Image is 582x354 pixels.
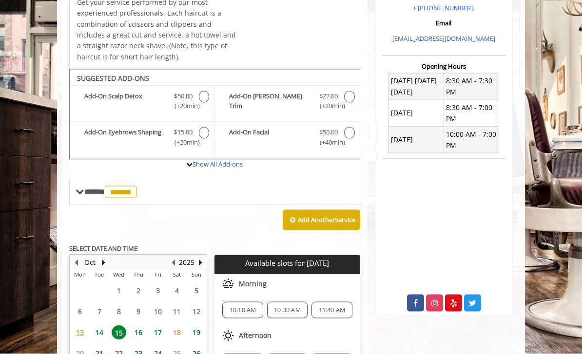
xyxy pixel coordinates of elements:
button: Add AnotherService [283,210,360,230]
span: (+20min ) [318,101,339,111]
b: SELECT DATE AND TIME [69,244,137,253]
span: 14 [92,326,107,340]
b: SUGGESTED ADD-ONS [77,74,149,83]
button: Previous Year [169,258,177,268]
div: 11:40 AM [311,302,352,318]
b: Add-On Eyebrows Shaping [84,127,168,148]
div: The Made Man Senior Barber Haircut Add-onS [69,69,360,160]
span: $15.00 [174,127,193,137]
td: Select day18 [167,322,187,343]
th: Thu [129,270,148,280]
td: 8:30 AM - 7:30 PM [444,73,499,100]
td: Select day14 [90,322,109,343]
td: [DATE] [388,127,444,153]
span: 19 [189,326,204,340]
b: Add-On Scalp Detox [84,91,168,112]
span: (+40min ) [318,137,339,148]
th: Mon [70,270,90,280]
th: Sun [187,270,206,280]
span: 17 [151,326,165,340]
span: 18 [170,326,184,340]
span: 10:30 AM [274,306,301,314]
span: $50.00 [174,91,193,101]
button: 2025 [179,258,194,268]
label: Add-On Beard Trim [219,91,354,114]
a: [EMAIL_ADDRESS][DOMAIN_NAME] [392,34,495,43]
td: [DATE] [388,100,444,127]
label: Add-On Facial [219,127,354,150]
td: 8:30 AM - 7:00 PM [444,100,499,127]
td: 10:00 AM - 7:00 PM [444,127,499,153]
a: + [PHONE_NUMBER]. [413,3,474,12]
label: Add-On Scalp Detox [75,91,209,114]
p: Available slots for [DATE] [218,259,356,267]
label: Add-On Eyebrows Shaping [75,127,209,150]
span: 10:10 AM [230,306,256,314]
h3: Opening Hours [382,63,505,70]
span: 11:40 AM [319,306,346,314]
b: Add Another Service [298,215,355,224]
b: Add-On [PERSON_NAME] Trim [229,91,313,112]
button: Next Month [99,258,107,268]
td: Select day15 [109,322,129,343]
span: Afternoon [239,332,272,340]
span: 13 [73,326,87,340]
th: Wed [109,270,129,280]
h3: Email [385,19,503,26]
div: 10:30 AM [267,302,308,318]
span: 16 [131,326,146,340]
div: 10:10 AM [222,302,263,318]
span: Morning [239,280,267,288]
th: Tue [90,270,109,280]
a: Show All Add-ons [193,160,243,168]
th: Fri [148,270,168,280]
button: Next Year [196,258,204,268]
td: Select day13 [70,322,90,343]
td: Select day19 [187,322,206,343]
td: [DATE] [DATE] [DATE] [388,73,444,100]
img: morning slots [222,279,234,290]
th: Sat [167,270,187,280]
span: $50.00 [319,127,338,137]
button: Previous Month [72,258,80,268]
b: Add-On Facial [229,127,313,148]
span: (+20min ) [173,137,194,148]
td: Select day16 [129,322,148,343]
span: 15 [112,326,126,340]
span: (+20min ) [173,101,194,111]
span: $27.00 [319,91,338,101]
td: Select day17 [148,322,168,343]
img: afternoon slots [222,330,234,342]
button: Oct [84,258,96,268]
